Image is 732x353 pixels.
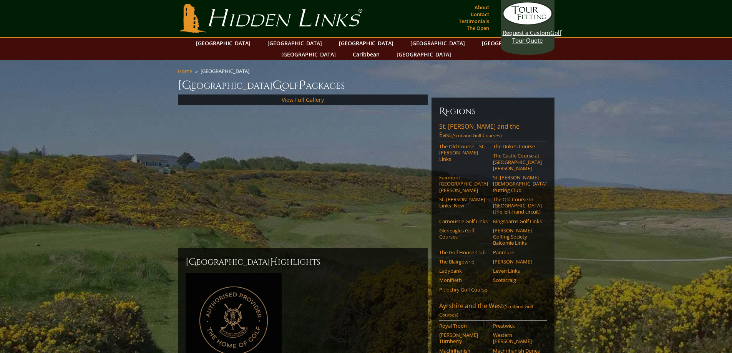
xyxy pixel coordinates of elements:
a: Prestwick [493,323,542,329]
a: Western [PERSON_NAME] [493,332,542,345]
a: Contact [469,9,491,20]
h6: Regions [439,105,547,118]
a: St. [PERSON_NAME] [DEMOGRAPHIC_DATA]’ Putting Club [493,174,542,193]
a: [GEOGRAPHIC_DATA] [264,38,326,49]
a: Scotscraig [493,277,542,283]
a: Home [178,68,192,75]
a: Carnoustie Golf Links [439,218,488,224]
a: The Old Course – St. [PERSON_NAME] Links [439,143,488,162]
a: St. [PERSON_NAME] and the East(Scotland Golf Courses) [439,122,547,141]
span: (Scotland Golf Courses) [451,132,502,139]
a: [GEOGRAPHIC_DATA] [478,38,540,49]
span: P [299,78,306,93]
a: The Castle Course at [GEOGRAPHIC_DATA][PERSON_NAME] [493,152,542,171]
a: The Open [465,23,491,33]
span: (Scotland Golf Courses) [439,303,533,318]
a: Ayrshire and the West(Scotland Golf Courses) [439,302,547,321]
a: [PERSON_NAME] Golfing Society Balcomie Links [493,227,542,246]
a: [GEOGRAPHIC_DATA] [277,49,340,60]
a: Royal Troon [439,323,488,329]
a: St. [PERSON_NAME] Links–New [439,196,488,209]
a: Kingsbarns Golf Links [493,218,542,224]
a: Testimonials [457,16,491,27]
a: Panmure [493,249,542,255]
a: The Duke’s Course [493,143,542,149]
span: G [272,78,282,93]
a: Pitlochry Golf Course [439,287,488,293]
a: Leven Links [493,268,542,274]
a: The Golf House Club [439,249,488,255]
a: The Old Course in [GEOGRAPHIC_DATA] (the left-hand circuit) [493,196,542,215]
a: Ladybank [439,268,488,274]
span: H [270,256,278,268]
a: Request a CustomGolf Tour Quote [503,2,553,44]
li: [GEOGRAPHIC_DATA] [201,68,252,75]
h2: [GEOGRAPHIC_DATA] ighlights [186,256,420,268]
a: Caribbean [349,49,383,60]
a: Fairmont [GEOGRAPHIC_DATA][PERSON_NAME] [439,174,488,193]
span: Request a Custom [503,29,550,36]
a: [GEOGRAPHIC_DATA] [407,38,469,49]
a: [GEOGRAPHIC_DATA] [393,49,455,60]
a: The Blairgowrie [439,259,488,265]
a: [PERSON_NAME] Turnberry [439,332,488,345]
a: Monifieth [439,277,488,283]
h1: [GEOGRAPHIC_DATA] olf ackages [178,78,554,93]
a: [GEOGRAPHIC_DATA] [335,38,397,49]
a: About [473,2,491,13]
a: [GEOGRAPHIC_DATA] [192,38,254,49]
a: Gleneagles Golf Courses [439,227,488,240]
a: View Full Gallery [282,96,324,103]
a: [PERSON_NAME] [493,259,542,265]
